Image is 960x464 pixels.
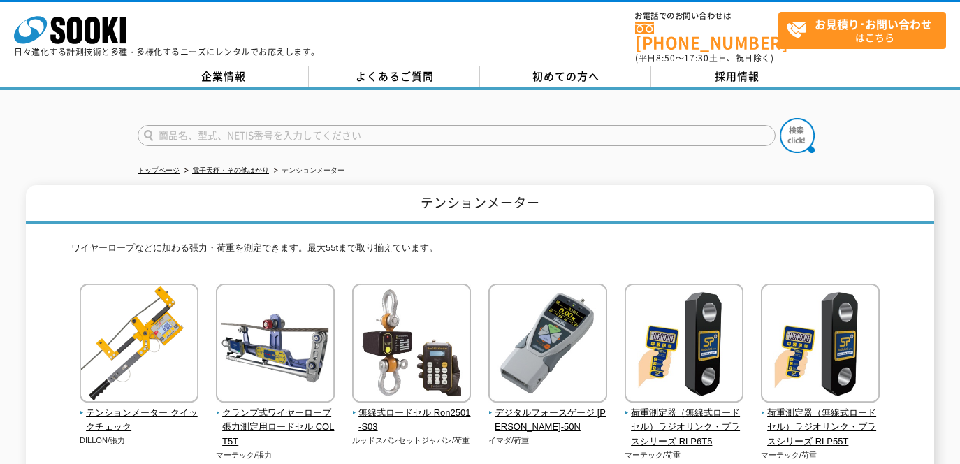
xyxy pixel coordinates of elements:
[625,284,743,406] img: 荷重測定器（無線式ロードセル）ラジオリンク・プラスシリーズ RLP6T5
[80,435,199,447] p: DILLON/張力
[309,66,480,87] a: よくあるご質問
[488,406,608,435] span: デジタルフォースゲージ [PERSON_NAME]-50N
[138,166,180,174] a: トップページ
[780,118,815,153] img: btn_search.png
[684,52,709,64] span: 17:30
[656,52,676,64] span: 8:50
[216,449,335,461] p: マーテック/張力
[815,15,932,32] strong: お見積り･お問い合わせ
[352,393,472,435] a: 無線式ロードセル Ron2501-S03
[352,406,472,435] span: 無線式ロードセル Ron2501-S03
[778,12,946,49] a: お見積り･お問い合わせはこちら
[761,406,880,449] span: 荷重測定器（無線式ロードセル）ラジオリンク・プラスシリーズ RLP55T
[488,284,607,406] img: デジタルフォースゲージ ZTS-50N
[488,393,608,435] a: デジタルフォースゲージ [PERSON_NAME]-50N
[761,393,880,449] a: 荷重測定器（無線式ロードセル）ラジオリンク・プラスシリーズ RLP55T
[271,164,344,178] li: テンションメーター
[71,241,889,263] p: ワイヤーロープなどに加わる張力・荷重を測定できます。最大55tまで取り揃えています。
[761,449,880,461] p: マーテック/荷重
[635,12,778,20] span: お電話でのお問い合わせは
[480,66,651,87] a: 初めての方へ
[138,66,309,87] a: 企業情報
[625,406,744,449] span: 荷重測定器（無線式ロードセル）ラジオリンク・プラスシリーズ RLP6T5
[26,185,934,224] h1: テンションメーター
[138,125,776,146] input: 商品名、型式、NETIS番号を入力してください
[216,284,335,406] img: クランプ式ワイヤーロープ張力測定用ロードセル COLT5T
[80,393,199,435] a: テンションメーター クイックチェック
[761,284,880,406] img: 荷重測定器（無線式ロードセル）ラジオリンク・プラスシリーズ RLP55T
[80,406,199,435] span: テンションメーター クイックチェック
[635,22,778,50] a: [PHONE_NUMBER]
[80,284,198,406] img: テンションメーター クイックチェック
[625,449,744,461] p: マーテック/荷重
[625,393,744,449] a: 荷重測定器（無線式ロードセル）ラジオリンク・プラスシリーズ RLP6T5
[352,284,471,406] img: 無線式ロードセル Ron2501-S03
[635,52,773,64] span: (平日 ～ 土日、祝日除く)
[216,406,335,449] span: クランプ式ワイヤーロープ張力測定用ロードセル COLT5T
[488,435,608,447] p: イマダ/荷重
[14,48,320,56] p: 日々進化する計測技術と多種・多様化するニーズにレンタルでお応えします。
[786,13,945,48] span: はこちら
[352,435,472,447] p: ルッドスパンセットジャパン/荷重
[651,66,822,87] a: 採用情報
[192,166,269,174] a: 電子天秤・その他はかり
[216,393,335,449] a: クランプ式ワイヤーロープ張力測定用ロードセル COLT5T
[532,68,599,84] span: 初めての方へ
